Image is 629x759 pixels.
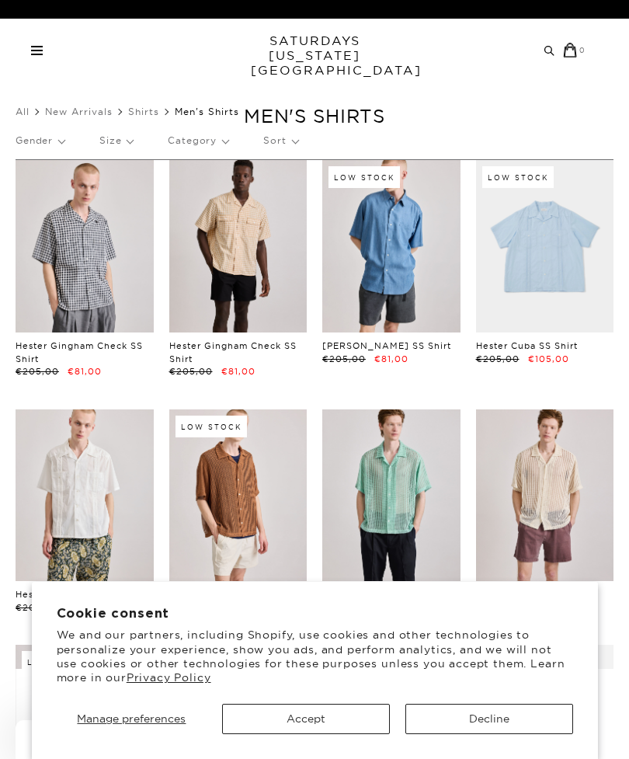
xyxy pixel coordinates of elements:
[251,33,379,78] a: SATURDAYS[US_STATE][GEOGRAPHIC_DATA]
[322,353,366,364] span: €205,00
[563,43,586,57] a: 0
[482,166,554,188] div: Low Stock
[328,166,400,188] div: Low Stock
[221,366,255,377] span: €81,00
[45,106,113,117] a: New Arrivals
[77,712,186,726] span: Manage preferences
[579,46,586,54] small: 0
[175,106,239,117] span: Men's Shirts
[57,628,573,684] p: We and our partners, including Shopify, use cookies and other technologies to personalize your ex...
[168,123,228,158] p: Category
[169,366,213,377] span: €205,00
[169,340,297,364] a: Hester Gingham Check SS Shirt
[127,670,211,684] a: Privacy Policy
[374,353,408,364] span: €81,00
[99,123,133,158] p: Size
[68,366,102,377] span: €81,00
[476,353,520,364] span: €205,00
[16,340,143,364] a: Hester Gingham Check SS Shirt
[57,704,207,734] button: Manage preferences
[16,123,64,158] p: Gender
[263,123,297,158] p: Sort
[175,416,247,437] div: Low Stock
[16,106,30,117] a: All
[16,366,59,377] span: €205,00
[22,651,93,673] div: Low Stock
[222,704,390,734] button: Accept
[57,607,573,621] h2: Cookie consent
[476,340,578,351] a: Hester Cuba SS Shirt
[322,340,451,351] a: [PERSON_NAME] SS Shirt
[128,106,159,117] a: Shirts
[16,720,236,759] div: Get 15% OffClose teaser
[528,353,569,364] span: €105,00
[405,704,573,734] button: Decline
[16,602,59,613] span: €205,00
[16,589,117,600] a: Hester Cuba SS Shirt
